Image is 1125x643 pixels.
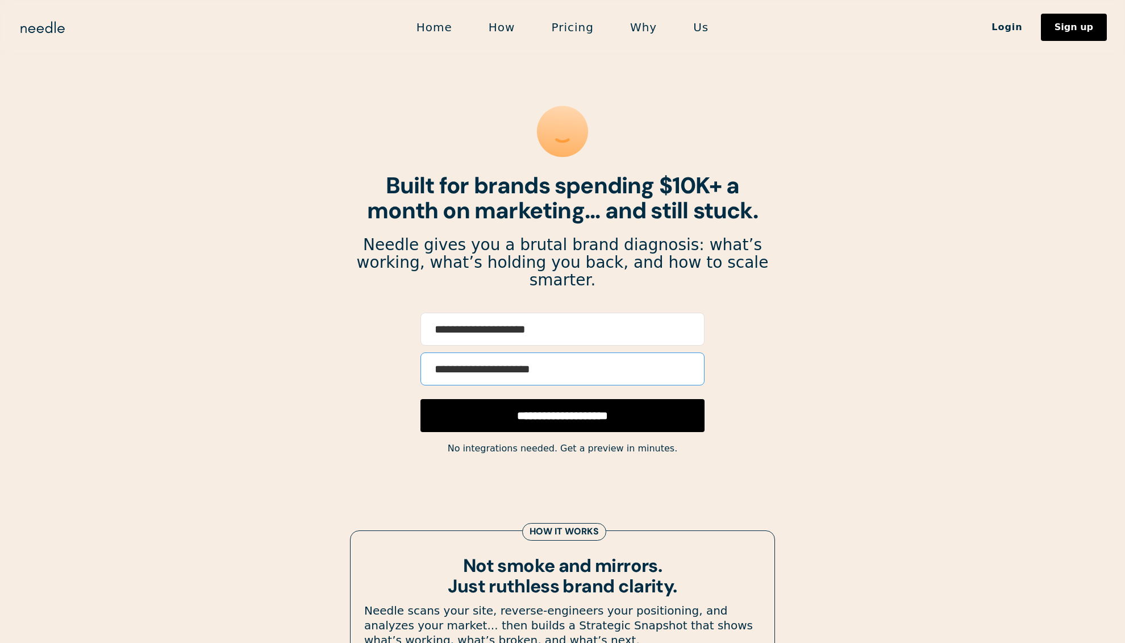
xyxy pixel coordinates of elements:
[398,15,470,39] a: Home
[1041,14,1107,41] a: Sign up
[675,15,727,39] a: Us
[1055,23,1093,32] div: Sign up
[533,15,611,39] a: Pricing
[367,171,758,225] strong: Built for brands spending $10K+ a month on marketing... and still stuck.
[356,441,769,457] div: No integrations needed. Get a preview in minutes.
[973,18,1041,37] a: Login
[448,554,677,598] strong: Not smoke and mirrors. Just ruthless brand clarity.
[612,15,675,39] a: Why
[356,237,769,289] p: Needle gives you a brutal brand diagnosis: what’s working, what’s holding you back, and how to sc...
[530,526,599,538] div: How it works
[420,313,705,432] form: Email Form
[470,15,534,39] a: How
